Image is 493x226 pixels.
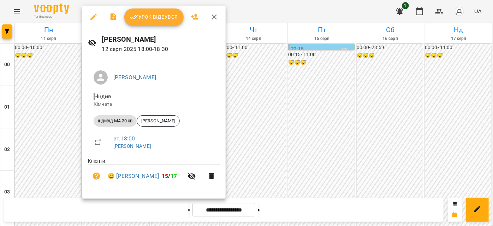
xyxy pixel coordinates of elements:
span: 17 [171,173,177,179]
button: Візит ще не сплачено. Додати оплату? [88,168,105,185]
span: 15 [162,173,168,179]
a: 😀 [PERSON_NAME] [108,172,159,180]
p: 12 серп 2025 18:00 - 18:30 [102,45,220,53]
a: [PERSON_NAME] [113,74,156,81]
a: [PERSON_NAME] [113,143,151,149]
h6: [PERSON_NAME] [102,34,220,45]
ul: Клієнти [88,157,220,190]
p: Кімната [94,101,214,108]
span: - Індив [94,93,113,100]
div: [PERSON_NAME] [137,115,180,127]
span: Урок відбувся [130,13,178,21]
button: Урок відбувся [124,8,184,25]
span: індивід МА 30 хв [94,118,137,124]
b: / [162,173,177,179]
a: вт , 18:00 [113,135,135,142]
span: [PERSON_NAME] [137,118,179,124]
